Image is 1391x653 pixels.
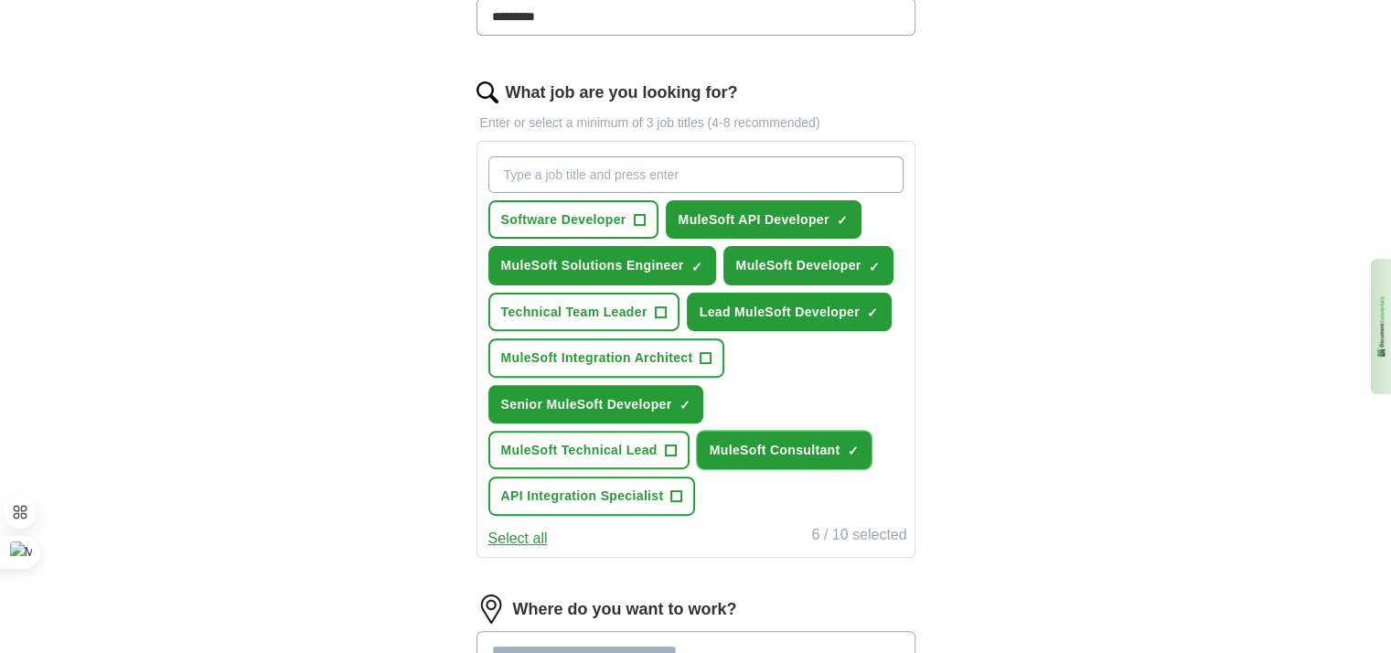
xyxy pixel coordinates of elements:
[847,444,858,458] span: ✓
[488,200,658,239] button: Software Developer
[501,209,626,230] span: Software Developer
[476,594,506,624] img: location.png
[501,486,664,506] span: API Integration Specialist
[501,440,658,460] span: MuleSoft Technical Lead
[666,200,861,239] button: MuleSoft API Developer✓
[513,596,737,623] label: Where do you want to work?
[488,476,696,515] button: API Integration Specialist
[501,302,647,322] span: Technical Team Leader
[506,80,738,106] label: What job are you looking for?
[736,255,861,275] span: MuleSoft Developer
[710,440,840,460] span: MuleSoft Consultant
[867,305,878,320] span: ✓
[501,255,684,275] span: MuleSoft Solutions Engineer
[488,156,904,193] input: Type a job title and press enter
[679,209,829,230] span: MuleSoft API Developer
[869,260,880,274] span: ✓
[679,398,690,412] span: ✓
[488,293,679,331] button: Technical Team Leader
[488,338,725,377] button: MuleSoft Integration Architect
[700,302,860,322] span: Lead MuleSoft Developer
[501,394,672,414] span: Senior MuleSoft Developer
[488,527,548,551] button: Select all
[476,81,498,103] img: search.png
[476,112,915,133] p: Enter or select a minimum of 3 job titles (4-8 recommended)
[1375,294,1386,358] img: 1EdhxLVo1YiRZ3Z8BN9RqzlQoUKFChUqVNCHvwChSTTdtRxrrAAAAABJRU5ErkJggg==
[691,260,702,274] span: ✓
[501,348,693,368] span: MuleSoft Integration Architect
[687,293,892,331] button: Lead MuleSoft Developer✓
[488,431,690,469] button: MuleSoft Technical Lead
[837,213,848,228] span: ✓
[488,385,704,423] button: Senior MuleSoft Developer✓
[811,523,906,551] div: 6 / 10 selected
[697,431,872,469] button: MuleSoft Consultant✓
[488,246,716,284] button: MuleSoft Solutions Engineer✓
[723,246,893,284] button: MuleSoft Developer✓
